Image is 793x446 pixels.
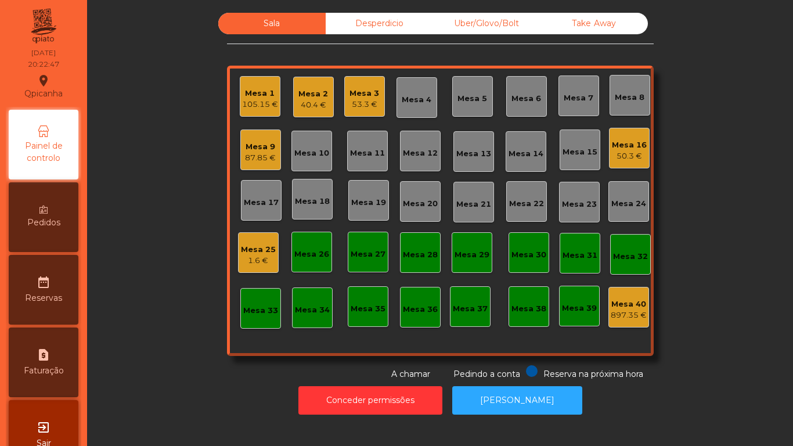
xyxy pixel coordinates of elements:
div: 87.85 € [245,152,276,164]
div: Mesa 10 [294,148,329,159]
div: [DATE] [31,48,56,58]
div: Mesa 28 [403,249,438,261]
div: Uber/Glovo/Bolt [433,13,540,34]
span: Pedidos [27,217,60,229]
div: Mesa 18 [295,196,330,207]
div: Mesa 5 [457,93,487,105]
div: Mesa 16 [612,139,647,151]
div: Mesa 34 [295,304,330,316]
div: Mesa 36 [403,304,438,315]
div: Mesa 9 [245,141,276,153]
div: 40.4 € [298,99,328,111]
div: 50.3 € [612,150,647,162]
div: Mesa 24 [611,198,646,210]
div: Mesa 23 [562,199,597,210]
div: Mesa 15 [563,146,597,158]
div: Sala [218,13,326,34]
div: Mesa 33 [243,305,278,316]
div: Mesa 3 [349,88,379,99]
i: location_on [37,74,51,88]
i: date_range [37,275,51,289]
div: Mesa 17 [244,197,279,208]
div: Mesa 8 [615,92,644,103]
div: 105.15 € [242,99,278,110]
div: Mesa 6 [511,93,541,105]
div: Mesa 20 [403,198,438,210]
i: exit_to_app [37,420,51,434]
div: Mesa 35 [351,303,385,315]
div: Mesa 29 [455,249,489,261]
img: qpiato [29,6,57,46]
button: Conceder permissões [298,386,442,415]
i: request_page [37,348,51,362]
div: 20:22:47 [28,59,59,70]
div: Mesa 38 [511,303,546,315]
div: Mesa 11 [350,148,385,159]
div: Mesa 19 [351,197,386,208]
span: A chamar [391,369,430,379]
span: Pedindo a conta [453,369,520,379]
div: Mesa 12 [403,148,438,159]
div: Mesa 40 [611,298,647,310]
button: [PERSON_NAME] [452,386,582,415]
div: Desperdicio [326,13,433,34]
div: Mesa 21 [456,199,491,210]
span: Painel de controlo [12,140,75,164]
span: Faturação [24,365,64,377]
div: 1.6 € [241,255,276,267]
span: Reserva na próxima hora [543,369,643,379]
div: Mesa 26 [294,249,329,260]
div: Mesa 30 [511,249,546,261]
div: Mesa 4 [402,94,431,106]
div: Mesa 7 [564,92,593,104]
span: Reservas [25,292,62,304]
div: Mesa 37 [453,303,488,315]
div: Mesa 31 [563,250,597,261]
div: Mesa 27 [351,249,385,260]
div: Mesa 13 [456,148,491,160]
div: Qpicanha [24,72,63,101]
div: 53.3 € [349,99,379,110]
div: 897.35 € [611,310,647,321]
div: Mesa 2 [298,88,328,100]
div: Take Away [540,13,648,34]
div: Mesa 14 [509,148,543,160]
div: Mesa 1 [242,88,278,99]
div: Mesa 22 [509,198,544,210]
div: Mesa 39 [562,303,597,314]
div: Mesa 25 [241,244,276,256]
div: Mesa 32 [613,251,648,262]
